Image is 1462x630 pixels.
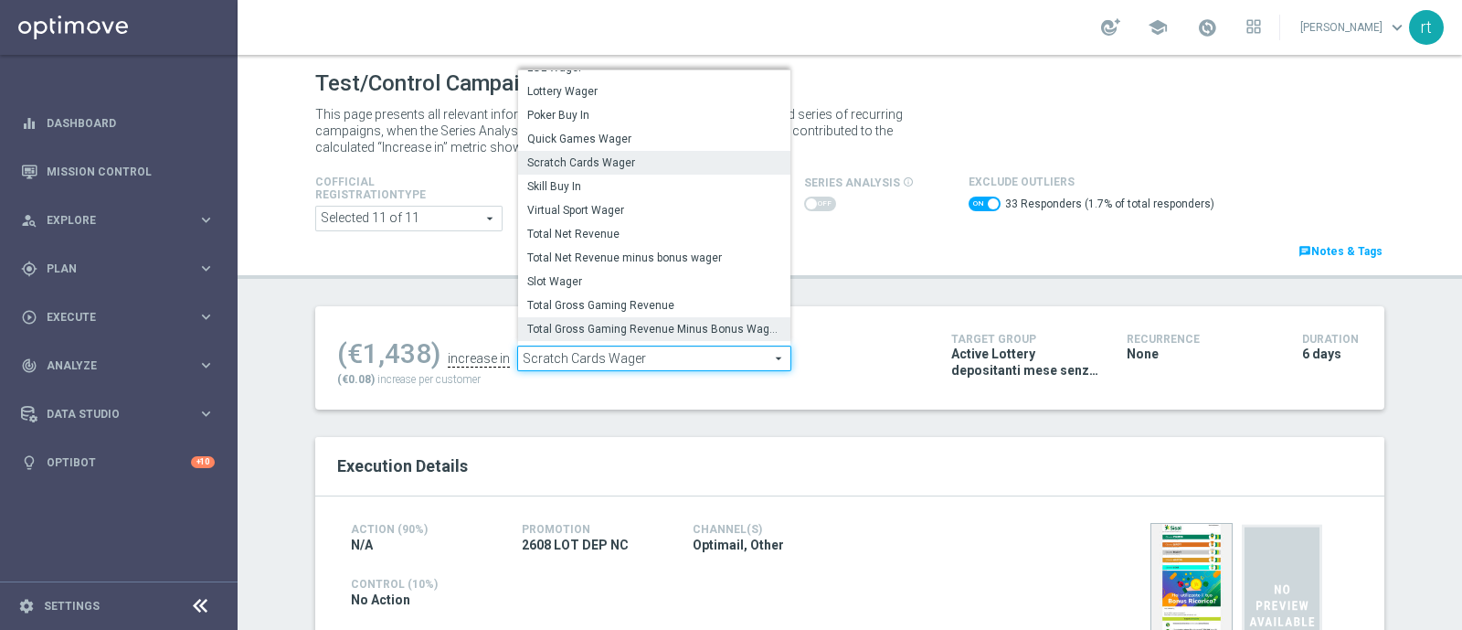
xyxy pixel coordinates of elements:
span: Lottery Wager [527,84,781,99]
span: Virtual Sport Wager [527,203,781,218]
h1: Test/Control Campaign Analysis [315,70,632,97]
p: This page presents all relevant information about a single campaign (or a combined series of recu... [315,106,927,155]
span: Slot Wager [527,274,781,289]
div: +10 [191,456,215,468]
a: Mission Control [47,147,215,196]
h4: Action (90%) [351,523,494,536]
div: Dashboard [21,99,215,147]
span: Analyze [47,360,197,371]
i: keyboard_arrow_right [197,357,215,374]
span: Quick Games Wager [527,132,781,146]
i: play_circle_outline [21,309,37,326]
span: Total Net Revenue [527,227,781,241]
div: Execute [21,309,197,326]
span: Total Net Revenue minus bonus wager [527,251,781,265]
div: Explore [21,212,197,229]
i: lightbulb [21,454,37,471]
span: Skill Buy In [527,179,781,194]
i: equalizer [21,115,37,132]
div: Analyze [21,358,197,374]
h4: Channel(s) [693,523,836,536]
button: gps_fixed Plan keyboard_arrow_right [20,262,216,276]
span: Explore [47,215,197,226]
div: increase in [448,351,510,368]
span: Poker Buy In [527,108,781,123]
a: Optibot [47,438,191,486]
h4: Cofficial Registrationtype [315,176,471,201]
button: equalizer Dashboard [20,116,216,131]
button: person_search Explore keyboard_arrow_right [20,213,216,228]
div: Optibot [21,438,215,486]
div: Mission Control [21,147,215,196]
span: Plan [47,263,197,274]
span: Execution Details [337,456,468,475]
a: Dashboard [47,99,215,147]
i: chat [1298,245,1311,258]
i: person_search [21,212,37,229]
i: settings [18,598,35,614]
span: Execute [47,312,197,323]
span: None [1127,346,1159,362]
i: keyboard_arrow_right [197,260,215,277]
a: Settings [44,601,100,612]
button: play_circle_outline Execute keyboard_arrow_right [20,310,216,325]
span: Total Gross Gaming Revenue [527,298,781,313]
button: Data Studio keyboard_arrow_right [20,407,216,422]
span: Optimail, Other [693,537,784,553]
i: gps_fixed [21,261,37,277]
h4: Target Group [951,333,1099,346]
span: 2608 LOT DEP NC [522,537,629,553]
label: 33 Responders (1.7% of total responders) [1005,197,1214,212]
h4: Duration [1302,333,1362,346]
span: Scratch Cards Wager [527,155,781,170]
a: chatNotes & Tags [1297,241,1384,262]
i: info_outline [903,176,914,187]
i: keyboard_arrow_right [197,308,215,326]
a: [PERSON_NAME]keyboard_arrow_down [1298,14,1409,41]
h4: Control (10%) [351,578,1007,591]
span: keyboard_arrow_down [1387,17,1407,37]
span: Total Gross Gaming Revenue Minus Bonus Wagared [527,322,781,336]
i: keyboard_arrow_right [197,211,215,229]
div: (€1,438) [337,337,440,370]
h4: Promotion [522,523,665,536]
div: rt [1409,10,1444,45]
span: increase per customer [377,373,481,386]
span: 6 days [1302,346,1341,362]
h4: Recurrence [1127,333,1275,346]
span: Expert Online Expert Retail Master Online Master Retail Other and 6 more [316,207,502,230]
button: Mission Control [20,165,216,179]
span: series analysis [804,176,900,189]
button: lightbulb Optibot +10 [20,455,216,470]
span: Data Studio [47,409,197,420]
i: track_changes [21,358,37,374]
span: (€0.08) [337,373,375,386]
h4: Exclude Outliers [969,176,1214,188]
span: Active Lottery depositanti mese senza codice_con marginalità positiva_prof Sì NL sì [951,346,1099,379]
span: No Action [351,592,410,608]
i: keyboard_arrow_right [197,405,215,422]
span: school [1148,17,1168,37]
div: Data Studio [21,406,197,422]
span: N/A [351,537,373,553]
div: Plan [21,261,197,277]
button: track_changes Analyze keyboard_arrow_right [20,358,216,373]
